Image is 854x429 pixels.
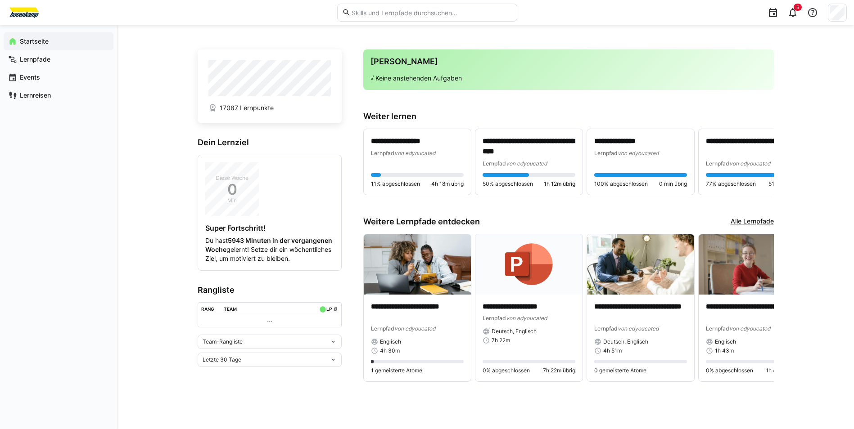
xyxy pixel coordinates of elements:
img: image [699,234,806,295]
span: Lernpfad [371,150,394,156]
span: Deutsch, Englisch [492,328,537,335]
span: Deutsch, Englisch [603,338,648,345]
span: 5 [796,4,799,10]
span: 1h 43m [715,347,734,354]
span: Lernpfad [706,160,729,167]
span: Lernpfad [594,325,618,332]
div: Rang [201,306,214,312]
span: von edyoucated [506,160,547,167]
span: 0% abgeschlossen [483,367,530,374]
span: von edyoucated [729,160,770,167]
span: Englisch [715,338,736,345]
span: 0 min übrig [659,180,687,188]
span: 50% abgeschlossen [483,180,533,188]
img: image [475,234,583,295]
span: 1 gemeisterte Atome [371,367,422,374]
p: Du hast gelernt! Setze dir ein wöchentliches Ziel, um motiviert zu bleiben. [205,236,334,263]
span: 7h 22m [492,337,510,344]
img: image [587,234,694,295]
span: Lernpfad [483,315,506,322]
p: √ Keine anstehenden Aufgaben [371,74,767,83]
span: 4h 51m [603,347,622,354]
span: Englisch [380,338,401,345]
span: Lernpfad [706,325,729,332]
span: 4h 18m übrig [431,180,464,188]
span: von edyoucated [506,315,547,322]
span: 51 min übrig [768,180,799,188]
span: 4h 30m [380,347,400,354]
span: Lernpfad [483,160,506,167]
a: Alle Lernpfade [731,217,774,227]
span: 17087 Lernpunkte [220,103,274,112]
span: 0% abgeschlossen [706,367,753,374]
h3: Weiter lernen [363,112,774,121]
span: 100% abgeschlossen [594,180,648,188]
span: 1h 43m übrig [766,367,799,374]
span: von edyoucated [394,325,435,332]
span: 7h 22m übrig [543,367,575,374]
span: 11% abgeschlossen [371,180,420,188]
span: von edyoucated [618,150,659,156]
span: Lernpfad [371,325,394,332]
strong: 5943 Minuten in der vergangenen Woche [205,237,332,253]
span: von edyoucated [618,325,659,332]
span: Letzte 30 Tage [203,356,241,363]
h3: Weitere Lernpfade entdecken [363,217,480,227]
h3: Dein Lernziel [198,138,342,147]
h3: [PERSON_NAME] [371,57,767,67]
span: Lernpfad [594,150,618,156]
span: 1h 12m übrig [544,180,575,188]
span: 77% abgeschlossen [706,180,756,188]
h3: Rangliste [198,285,342,295]
img: image [364,234,471,295]
div: LP [326,306,332,312]
div: Team [224,306,237,312]
span: 0 gemeisterte Atome [594,367,646,374]
h4: Super Fortschritt! [205,223,334,232]
span: von edyoucated [729,325,770,332]
span: Team-Rangliste [203,338,243,345]
span: von edyoucated [394,150,435,156]
input: Skills und Lernpfade durchsuchen… [351,9,512,17]
a: ø [334,304,338,312]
